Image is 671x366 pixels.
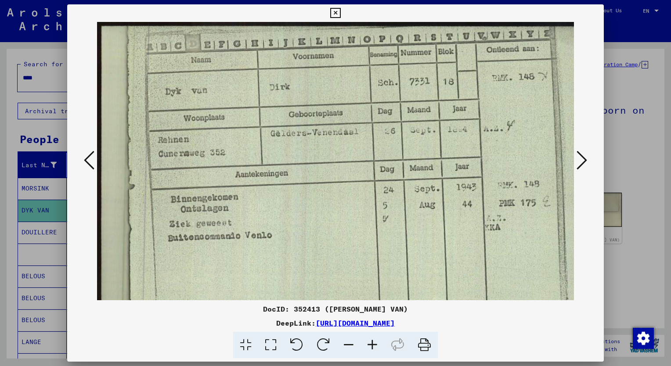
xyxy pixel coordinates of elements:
div: DocID: 352413 ([PERSON_NAME] VAN) [67,304,604,314]
a: [URL][DOMAIN_NAME] [316,319,395,327]
div: DeepLink: [67,318,604,328]
img: 001.jpg [97,22,596,344]
img: Change consent [633,328,654,349]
